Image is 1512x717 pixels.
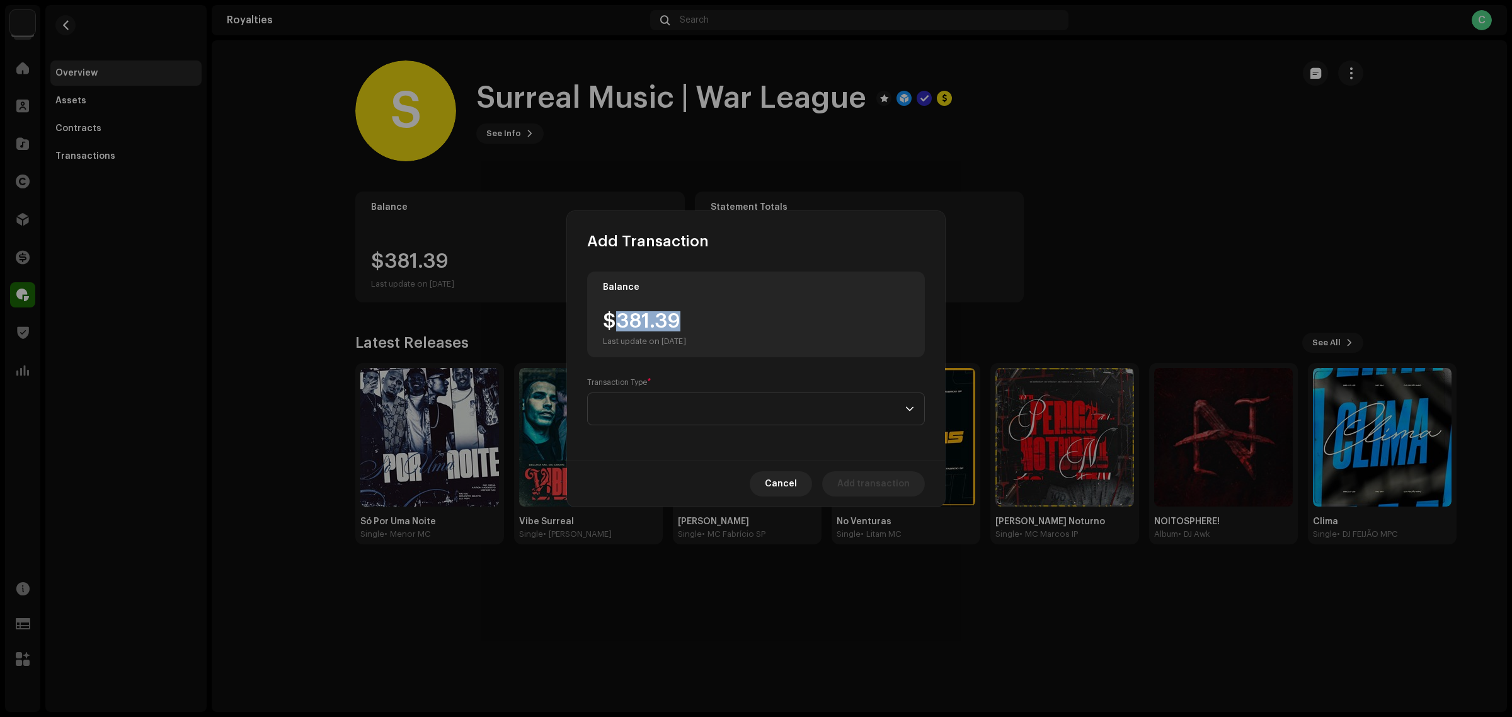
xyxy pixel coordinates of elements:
[837,471,910,496] span: Add transaction
[603,336,686,347] div: Last update on [DATE]
[905,393,914,425] div: dropdown trigger
[765,471,797,496] span: Cancel
[587,231,709,251] span: Add Transaction
[587,377,651,387] label: Transaction Type
[822,471,925,496] button: Add transaction
[603,282,639,292] div: Balance
[750,471,812,496] button: Cancel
